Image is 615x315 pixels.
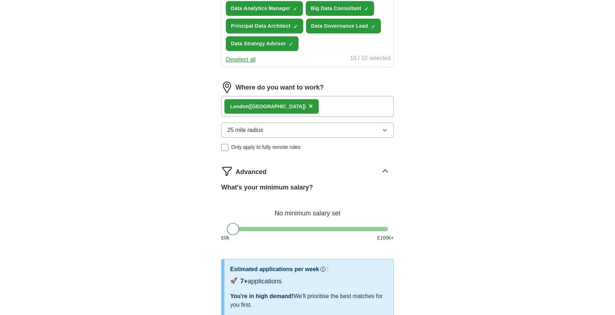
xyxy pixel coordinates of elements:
span: 25 mile radius [227,126,263,134]
span: ✓ [364,6,369,12]
button: Deselect all [226,55,256,64]
div: We'll prioritise the best matches for you first. [230,292,388,309]
span: Advanced [236,167,266,177]
span: ✓ [293,24,298,29]
div: 10 / 10 selected [350,54,391,64]
img: location.png [221,82,233,93]
span: 🚀 [230,277,237,285]
img: filter [221,165,233,177]
button: Principal Data Architect✓ [226,19,303,33]
strong: Lon [230,104,240,109]
span: Only apply to fully remote roles [231,143,300,151]
span: Data Governance Lead [311,22,368,30]
span: ✓ [371,24,375,29]
input: Only apply to fully remote roles [221,144,228,151]
div: No minimum salary set [221,201,394,218]
h3: : [327,265,328,274]
span: ✓ [293,6,297,12]
button: Data Analytics Manager✓ [226,1,303,16]
span: 7+ [240,278,248,285]
span: Data Analytics Manager [231,5,290,12]
span: £ 0 k [221,234,229,242]
button: 25 mile radius [221,123,394,138]
span: Data Strategy Advisor [231,40,286,47]
label: Where do you want to work? [236,83,324,92]
label: What's your minimum salary? [221,183,313,192]
span: £ 100 k+ [377,234,394,242]
button: Data Governance Lead✓ [306,19,381,33]
span: ([GEOGRAPHIC_DATA]) [249,104,306,109]
div: applications [240,277,282,286]
h3: Estimated applications per week [230,265,319,274]
span: You're in high demand! [230,293,293,299]
span: Principal Data Architect [231,22,291,30]
div: don [230,103,306,110]
button: Data Strategy Advisor✓ [226,36,299,51]
span: × [309,102,313,110]
span: Big Data Consultant [311,5,361,12]
button: × [309,101,313,112]
button: Big Data Consultant✓ [306,1,374,16]
span: ✓ [289,41,293,47]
